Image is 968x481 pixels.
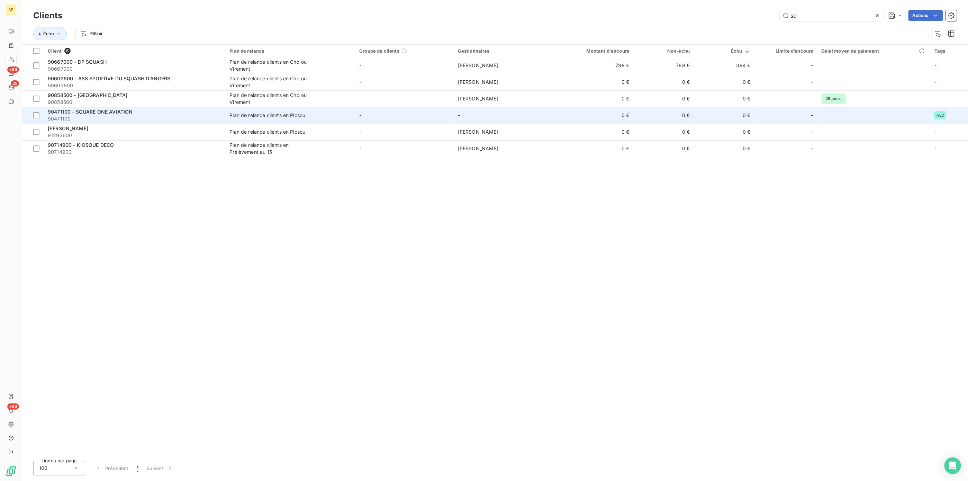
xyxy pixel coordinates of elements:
[137,465,138,472] span: 1
[458,79,498,85] span: [PERSON_NAME]
[552,124,634,140] td: 0 €
[694,74,754,90] td: 0 €
[944,457,961,474] div: Open Intercom Messenger
[694,107,754,124] td: 0 €
[458,96,498,101] span: [PERSON_NAME]
[48,142,114,148] span: 90714900 - KIOSQUE DECO
[552,57,634,74] td: 788 €
[633,90,694,107] td: 0 €
[759,48,813,54] div: Limite d’encours
[633,124,694,140] td: 0 €
[133,461,143,475] button: 1
[48,125,88,131] span: [PERSON_NAME]
[934,96,937,101] span: -
[7,66,19,73] span: +99
[822,93,846,104] span: 25 jours
[75,28,107,39] button: Filtrer
[633,107,694,124] td: 0 €
[934,79,937,85] span: -
[359,48,399,54] span: Groupe de clients
[780,10,884,21] input: Rechercher
[229,92,316,106] div: Plan de relance clients en Chq ou Virement
[6,4,17,15] div: AE
[633,74,694,90] td: 0 €
[229,112,305,119] div: Plan de relance clients en Picsou
[694,90,754,107] td: 0 €
[48,48,62,54] span: Client
[811,145,813,152] span: -
[48,92,127,98] span: 90858500 - [GEOGRAPHIC_DATA]
[458,62,498,68] span: [PERSON_NAME]
[64,48,71,54] span: 6
[48,99,221,106] span: 90858500
[811,95,813,102] span: -
[552,74,634,90] td: 0 €
[811,62,813,69] span: -
[458,112,460,118] span: -
[633,57,694,74] td: 788 €
[33,9,62,22] h3: Clients
[39,465,47,472] span: 100
[633,140,694,157] td: 0 €
[48,109,133,115] span: 90471100 - SQUARE ONE AVIATION
[908,10,943,21] button: Actions
[552,90,634,107] td: 0 €
[229,128,305,135] div: Plan de relance clients en Picsou
[552,140,634,157] td: 0 €
[48,115,221,122] span: 90471100
[694,57,754,74] td: 394 €
[229,59,316,72] div: Plan de relance clients en Chq ou Virement
[694,140,754,157] td: 0 €
[229,142,316,155] div: Plan de relance clients en Prélèvement au 15
[359,145,361,151] span: -
[552,107,634,124] td: 0 €
[811,79,813,86] span: -
[934,129,937,135] span: -
[11,80,19,87] span: 25
[811,128,813,135] span: -
[91,461,133,475] button: Précédent
[937,113,944,117] span: ALC
[934,145,937,151] span: -
[48,75,170,81] span: 90603800 - ASS.SPORTIVE DU SQUASH D'ANGERS
[48,65,221,72] span: 90667000
[48,149,221,155] span: 90714900
[822,48,926,54] div: Délai moyen de paiement
[33,27,67,40] button: Échu
[359,79,361,85] span: -
[458,145,498,151] span: [PERSON_NAME]
[811,112,813,119] span: -
[229,48,351,54] div: Plan de relance
[458,129,498,135] span: [PERSON_NAME]
[934,48,964,54] div: Tags
[698,48,750,54] div: Échu
[359,112,361,118] span: -
[43,31,54,36] span: Échu
[557,48,630,54] div: Montant d'encours
[694,124,754,140] td: 0 €
[359,62,361,68] span: -
[48,59,107,65] span: 90667000 - DP SQUASH
[48,132,221,139] span: 91293600
[458,48,548,54] div: Gestionnaires
[637,48,690,54] div: Non-échu
[934,62,937,68] span: -
[359,129,361,135] span: -
[7,403,19,410] span: +99
[359,96,361,101] span: -
[48,82,221,89] span: 90603800
[143,461,178,475] button: Suivant
[6,466,17,477] img: Logo LeanPay
[229,75,316,89] div: Plan de relance clients en Chq ou Virement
